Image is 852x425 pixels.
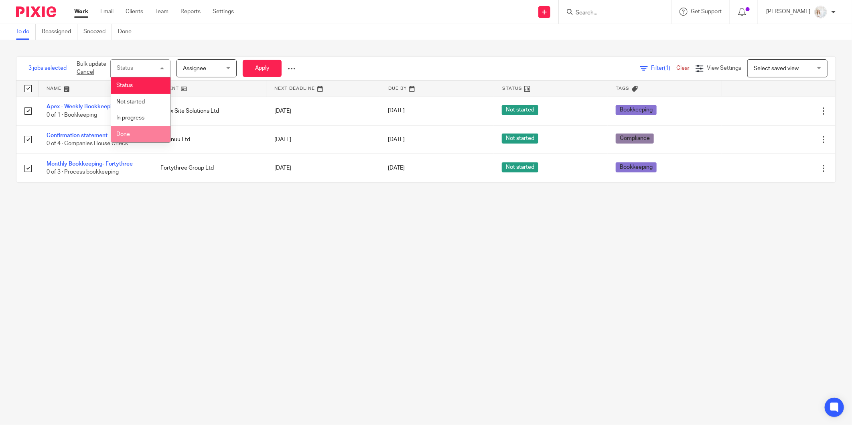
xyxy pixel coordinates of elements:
[83,24,112,40] a: Snoozed
[77,69,94,75] a: Cancel
[116,99,145,105] span: Not started
[616,134,654,144] span: Compliance
[691,9,722,14] span: Get Support
[77,60,106,77] p: Bulk update
[388,108,405,114] span: [DATE]
[814,6,827,18] img: Image.jpeg
[266,125,380,154] td: [DATE]
[707,65,741,71] span: View Settings
[42,24,77,40] a: Reassigned
[47,161,133,167] a: Monthly Bookkeeping- Fortythree
[616,162,657,172] span: Bookkeeping
[388,165,405,171] span: [DATE]
[126,8,143,16] a: Clients
[47,133,108,138] a: Confirmation statement
[152,154,266,182] td: Fortythree Group Ltd
[152,97,266,125] td: Apex Site Solutions Ltd
[155,8,168,16] a: Team
[502,134,538,144] span: Not started
[116,132,130,137] span: Done
[28,64,67,72] span: 3 jobs selected
[183,66,206,71] span: Assignee
[117,65,133,71] div: Status
[47,141,128,146] span: 0 of 4 · Companies House Check
[676,65,690,71] a: Clear
[266,97,380,125] td: [DATE]
[388,137,405,142] span: [DATE]
[47,104,118,109] a: Apex - Weekly Bookkeeping
[181,8,201,16] a: Reports
[754,66,799,71] span: Select saved view
[651,65,676,71] span: Filter
[243,60,282,77] button: Apply
[266,154,380,182] td: [DATE]
[502,105,538,115] span: Not started
[74,8,88,16] a: Work
[664,65,670,71] span: (1)
[766,8,810,16] p: [PERSON_NAME]
[116,83,133,88] span: Status
[47,112,97,118] span: 0 of 1 · Bookkeeping
[16,6,56,17] img: Pixie
[616,105,657,115] span: Bookkeeping
[47,170,119,175] span: 0 of 3 · Process bookkeeping
[152,125,266,154] td: Huunuu Ltd
[100,8,114,16] a: Email
[118,24,138,40] a: Done
[116,115,144,121] span: In progress
[16,24,36,40] a: To do
[213,8,234,16] a: Settings
[502,162,538,172] span: Not started
[616,86,630,91] span: Tags
[575,10,647,17] input: Search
